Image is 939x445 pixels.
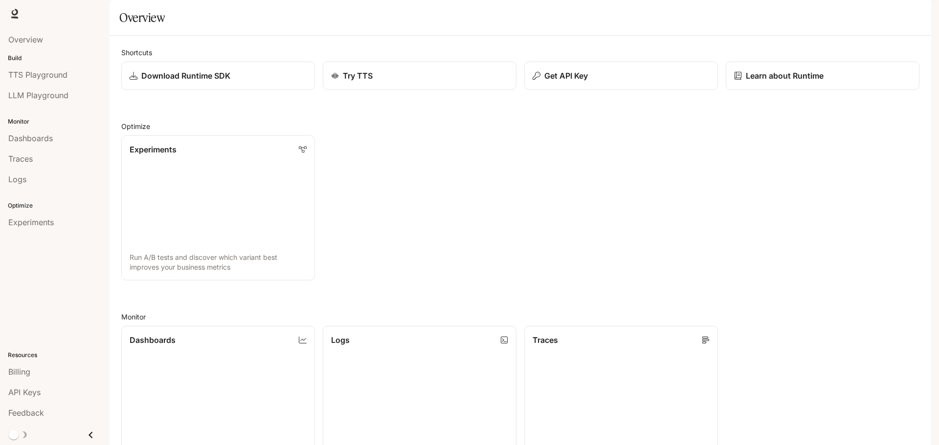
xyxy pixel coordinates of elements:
p: Dashboards [130,334,176,346]
h2: Shortcuts [121,47,919,58]
a: Learn about Runtime [726,62,919,90]
h2: Monitor [121,312,919,322]
p: Get API Key [544,70,588,82]
p: Learn about Runtime [746,70,824,82]
h1: Overview [119,8,165,27]
a: Try TTS [323,62,516,90]
p: Traces [533,334,558,346]
p: Download Runtime SDK [141,70,230,82]
p: Run A/B tests and discover which variant best improves your business metrics [130,253,307,272]
a: ExperimentsRun A/B tests and discover which variant best improves your business metrics [121,135,315,280]
p: Experiments [130,144,177,155]
p: Logs [331,334,350,346]
h2: Optimize [121,121,919,131]
p: Try TTS [343,70,373,82]
a: Download Runtime SDK [121,62,315,90]
button: Get API Key [524,62,718,90]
